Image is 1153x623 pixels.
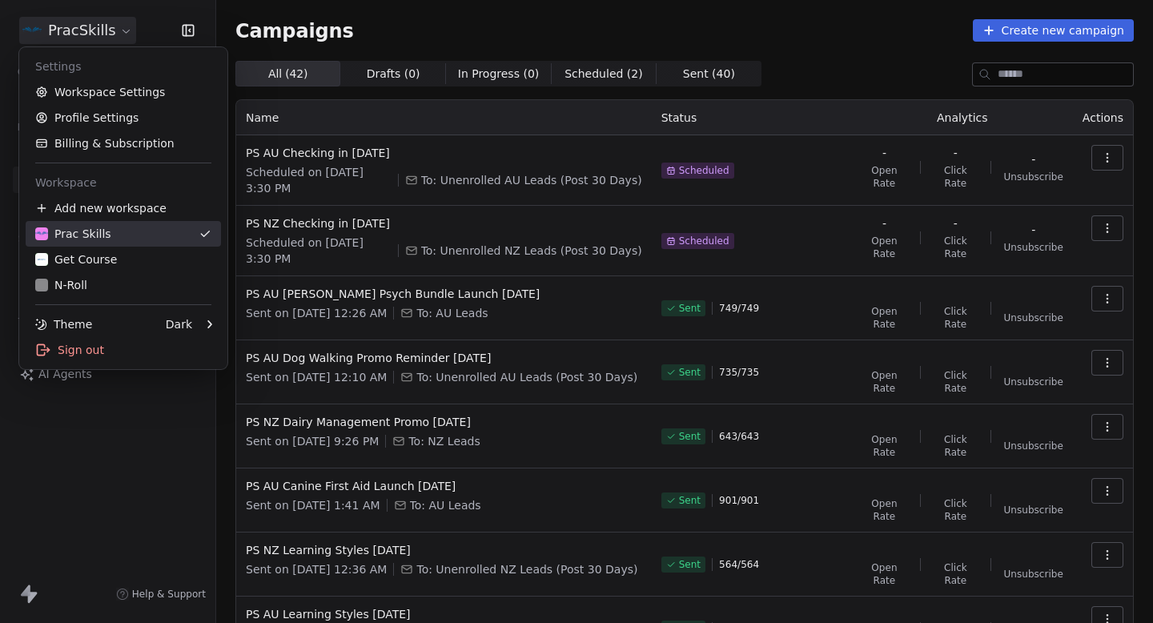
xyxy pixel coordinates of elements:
[26,195,221,221] div: Add new workspace
[35,277,87,293] div: N-Roll
[26,54,221,79] div: Settings
[26,79,221,105] a: Workspace Settings
[26,170,221,195] div: Workspace
[35,253,48,266] img: gc-on-white.png
[35,251,117,267] div: Get Course
[35,227,48,240] img: PracSkills%20Email%20Display%20Picture.png
[26,105,221,131] a: Profile Settings
[26,337,221,363] div: Sign out
[35,226,111,242] div: Prac Skills
[35,316,92,332] div: Theme
[26,131,221,156] a: Billing & Subscription
[166,316,192,332] div: Dark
